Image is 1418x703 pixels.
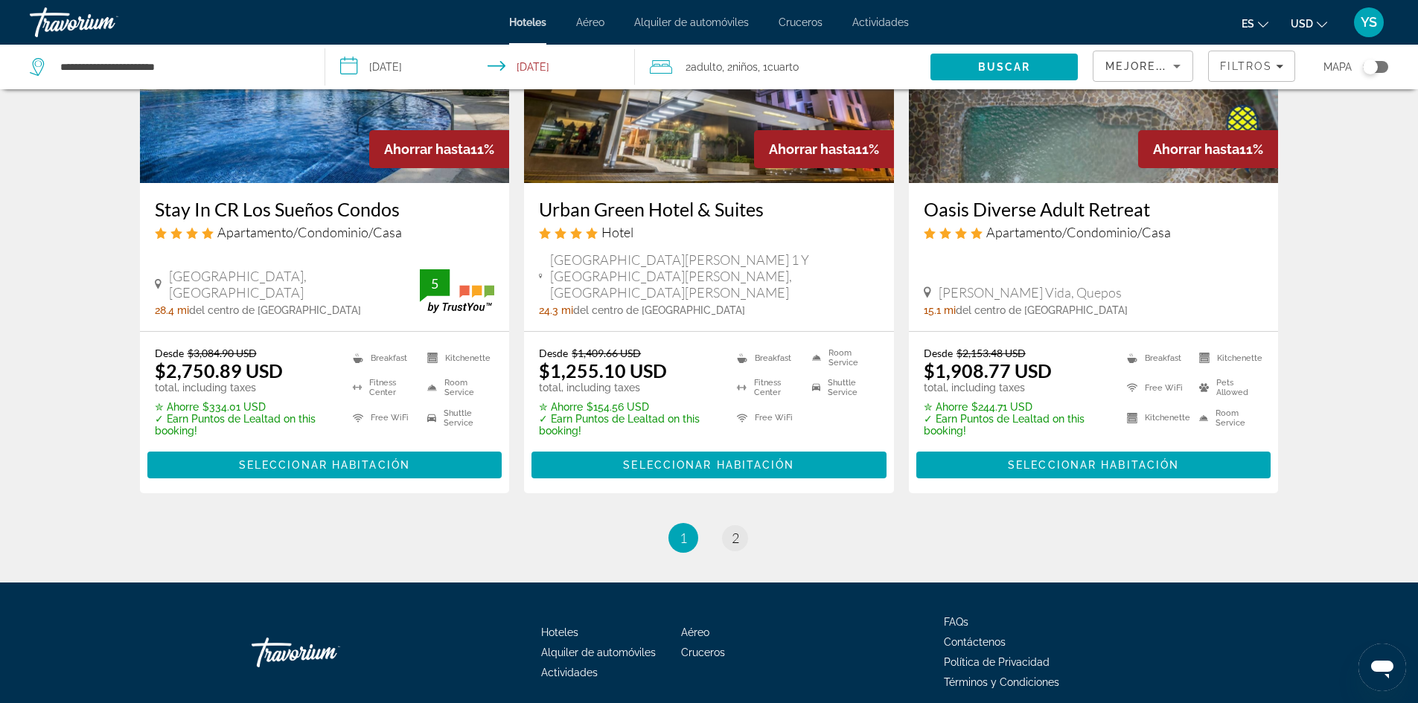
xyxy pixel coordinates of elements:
a: Alquiler de automóviles [634,16,749,28]
del: $1,409.66 USD [572,347,641,359]
span: Ahorrar hasta [1153,141,1239,157]
ins: $1,908.77 USD [924,359,1052,382]
li: Fitness Center [345,376,420,399]
span: Apartamento/Condominio/Casa [217,224,402,240]
p: $154.56 USD [539,401,718,413]
h3: Urban Green Hotel & Suites [539,198,879,220]
li: Shuttle Service [805,376,879,399]
span: Adulto [691,61,722,73]
a: Aéreo [681,626,709,638]
a: Oasis Diverse Adult Retreat [924,198,1264,220]
span: 28.4 mi [155,304,189,316]
a: Cruceros [681,646,725,658]
a: Seleccionar habitación [531,455,887,471]
div: 5 [420,275,450,292]
span: FAQs [944,616,968,628]
span: Hotel [601,224,633,240]
a: Alquiler de automóviles [541,646,656,658]
li: Shuttle Service [420,407,494,429]
button: Seleccionar habitación [147,452,502,478]
li: Breakfast [729,347,804,369]
ins: $1,255.10 USD [539,359,667,382]
a: Travorium [30,3,179,42]
span: Filtros [1220,60,1272,72]
span: , 1 [758,57,799,77]
span: Cuarto [767,61,799,73]
a: Contáctenos [944,636,1006,648]
li: Free WiFi [345,407,420,429]
span: Desde [155,347,184,359]
span: ✮ Ahorre [155,401,199,413]
span: 15.1 mi [924,304,956,316]
span: Seleccionar habitación [623,459,794,471]
span: ✮ Ahorre [539,401,583,413]
span: 2 [732,530,739,546]
li: Breakfast [1120,347,1192,369]
a: Seleccionar habitación [147,455,502,471]
span: Aéreo [576,16,604,28]
p: $334.01 USD [155,401,334,413]
a: Hoteles [509,16,546,28]
span: [GEOGRAPHIC_DATA][PERSON_NAME] 1 Y [GEOGRAPHIC_DATA][PERSON_NAME], [GEOGRAPHIC_DATA][PERSON_NAME] [550,251,879,301]
del: $2,153.48 USD [956,347,1026,359]
span: Seleccionar habitación [1008,459,1179,471]
input: Search hotel destination [59,56,302,78]
del: $3,084.90 USD [188,347,257,359]
button: Filters [1208,51,1295,82]
button: Toggle map [1352,60,1388,74]
a: Seleccionar habitación [916,455,1271,471]
h3: Stay In CR Los Sueños Condos [155,198,495,220]
p: $244.71 USD [924,401,1108,413]
span: Niños [732,61,758,73]
a: Actividades [852,16,909,28]
a: Cruceros [779,16,823,28]
ins: $2,750.89 USD [155,359,283,382]
a: Hoteles [541,626,578,638]
p: ✓ Earn Puntos de Lealtad on this booking! [539,413,718,437]
p: ✓ Earn Puntos de Lealtad on this booking! [155,413,334,437]
span: 24.3 mi [539,304,573,316]
span: Desde [539,347,568,359]
span: YS [1361,15,1377,30]
a: Go Home [252,630,400,675]
li: Breakfast [345,347,420,369]
li: Kitchenette [1120,407,1192,429]
span: del centro de [GEOGRAPHIC_DATA] [956,304,1128,316]
a: Política de Privacidad [944,656,1050,668]
button: Change currency [1291,13,1327,34]
div: 4 star Hotel [539,224,879,240]
span: 1 [680,530,687,546]
button: Seleccionar habitación [531,452,887,478]
button: Search [930,54,1078,80]
button: Change language [1242,13,1268,34]
span: del centro de [GEOGRAPHIC_DATA] [573,304,745,316]
p: total, including taxes [924,382,1108,394]
span: Buscar [978,61,1031,73]
li: Room Service [1192,407,1264,429]
li: Room Service [420,376,494,399]
span: USD [1291,18,1313,30]
nav: Pagination [140,523,1279,553]
li: Free WiFi [729,407,804,429]
button: User Menu [1350,7,1388,38]
div: 4 star Apartment [155,224,495,240]
li: Kitchenette [1192,347,1264,369]
div: 4 star Apartment [924,224,1264,240]
a: Actividades [541,667,598,678]
span: Mapa [1323,57,1352,77]
span: Mejores descuentos [1105,60,1254,72]
button: Select check in and out date [325,45,636,89]
span: , 2 [722,57,758,77]
li: Fitness Center [729,376,804,399]
a: Términos y Condiciones [944,676,1059,688]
